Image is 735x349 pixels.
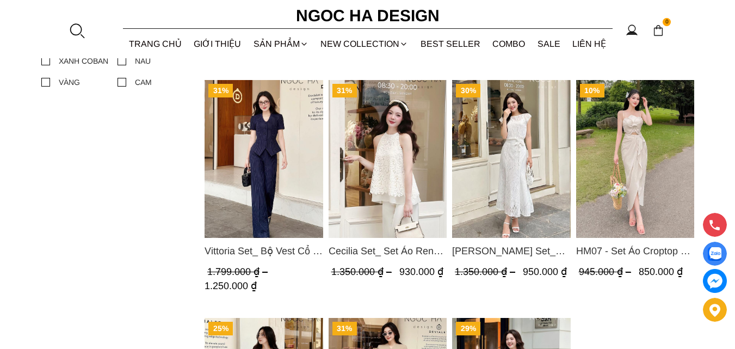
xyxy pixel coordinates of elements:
span: 1.799.000 ₫ [207,266,270,277]
span: HM07 - Set Áo Croptop 2 Dây Đính Hoa, Chân Váy Nhún Xẻ Trước Màu Kem Muối Tiêu [576,243,694,259]
span: 945.000 ₫ [578,266,633,277]
div: VÀNG [59,76,80,88]
a: Combo [486,29,532,58]
span: 1.250.000 ₫ [205,280,257,291]
a: TRANG CHỦ [123,29,188,58]
a: LIÊN HỆ [566,29,613,58]
img: Display image [708,247,721,261]
img: Vittoria Set_ Bộ Vest Cổ V Quần Suông Kẻ Sọc BQ013 [205,80,323,238]
img: Isabella Set_ Bộ Ren Áo Sơ Mi Vai Chờm Chân Váy Đuôi Cá Màu Trắng BJ139 [452,80,571,238]
a: Product image - Vittoria Set_ Bộ Vest Cổ V Quần Suông Kẻ Sọc BQ013 [205,80,323,238]
a: Link to Cecilia Set_ Set Áo Ren Cổ Yếm Quần Suông Màu Kem BQ015 [328,243,447,259]
a: SALE [532,29,567,58]
img: Cecilia Set_ Set Áo Ren Cổ Yếm Quần Suông Màu Kem BQ015 [328,80,447,238]
a: NEW COLLECTION [314,29,415,58]
a: Product image - Cecilia Set_ Set Áo Ren Cổ Yếm Quần Suông Màu Kem BQ015 [328,80,447,238]
img: img-CART-ICON-ksit0nf1 [652,25,664,36]
span: 0 [663,18,671,27]
a: Ngoc Ha Design [286,3,449,29]
span: [PERSON_NAME] Set_ Bộ Ren Áo Sơ Mi Vai Chờm Chân Váy Đuôi Cá Màu Trắng BJ139 [452,243,571,259]
span: 1.350.000 ₫ [455,266,518,277]
a: Link to Isabella Set_ Bộ Ren Áo Sơ Mi Vai Chờm Chân Váy Đuôi Cá Màu Trắng BJ139 [452,243,571,259]
div: XANH COBAN [59,55,108,67]
a: Display image [703,242,727,266]
span: 850.000 ₫ [638,266,682,277]
div: NÂU [135,55,151,67]
a: Product image - HM07 - Set Áo Croptop 2 Dây Đính Hoa, Chân Váy Nhún Xẻ Trước Màu Kem Muối Tiêu [576,80,694,238]
a: BEST SELLER [415,29,487,58]
div: SẢN PHẨM [248,29,315,58]
a: Product image - Isabella Set_ Bộ Ren Áo Sơ Mi Vai Chờm Chân Váy Đuôi Cá Màu Trắng BJ139 [452,80,571,238]
a: Link to Vittoria Set_ Bộ Vest Cổ V Quần Suông Kẻ Sọc BQ013 [205,243,323,259]
img: HM07 - Set Áo Croptop 2 Dây Đính Hoa, Chân Váy Nhún Xẻ Trước Màu Kem Muối Tiêu [576,80,694,238]
a: GIỚI THIỆU [188,29,248,58]
span: 930.000 ₫ [399,266,443,277]
a: Link to HM07 - Set Áo Croptop 2 Dây Đính Hoa, Chân Váy Nhún Xẻ Trước Màu Kem Muối Tiêu [576,243,694,259]
span: Vittoria Set_ Bộ Vest Cổ V Quần Suông Kẻ Sọc BQ013 [205,243,323,259]
div: CAM [135,76,152,88]
span: Cecilia Set_ Set Áo Ren Cổ Yếm Quần Suông Màu Kem BQ015 [328,243,447,259]
span: 950.000 ₫ [523,266,567,277]
a: messenger [703,269,727,293]
span: 1.350.000 ₫ [331,266,394,277]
